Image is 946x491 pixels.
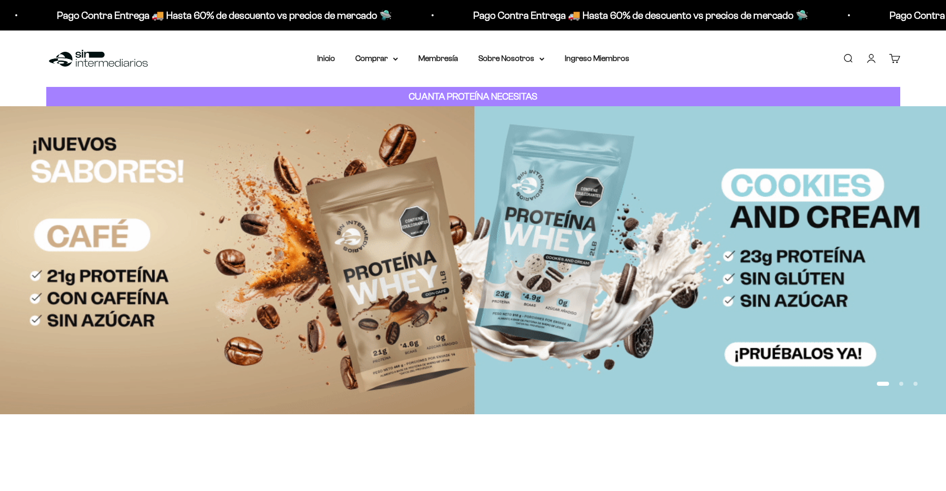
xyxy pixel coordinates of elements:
[478,52,544,65] summary: Sobre Nosotros
[56,7,391,23] p: Pago Contra Entrega 🚚 Hasta 60% de descuento vs precios de mercado 🛸
[472,7,807,23] p: Pago Contra Entrega 🚚 Hasta 60% de descuento vs precios de mercado 🛸
[418,54,458,63] a: Membresía
[409,91,537,102] strong: CUANTA PROTEÍNA NECESITAS
[317,54,335,63] a: Inicio
[565,54,629,63] a: Ingreso Miembros
[355,52,398,65] summary: Comprar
